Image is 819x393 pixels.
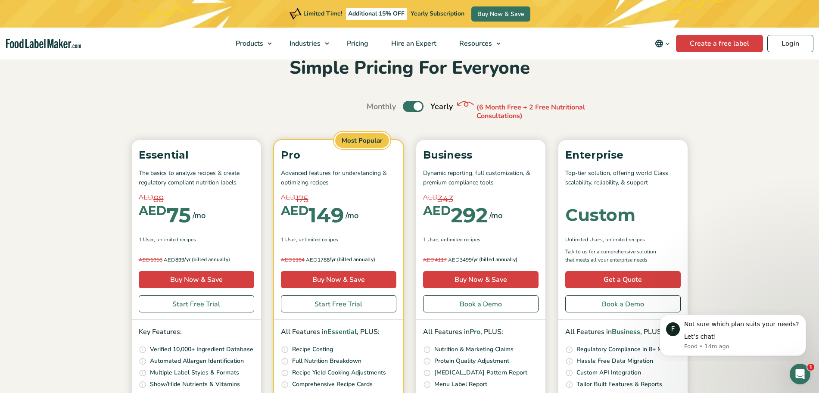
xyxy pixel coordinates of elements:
[565,327,681,338] p: All Features in , PLUS:
[807,364,814,371] span: 1
[139,271,254,288] a: Buy Now & Save
[278,28,333,59] a: Industries
[565,168,681,188] p: Top-tier solution, offering world Class scalability, reliability, & support
[153,193,164,206] span: 88
[423,205,488,225] div: 292
[281,256,293,263] span: AED
[565,271,681,288] a: Get a Quote
[423,147,539,163] p: Business
[296,236,338,243] span: , Unlimited Recipes
[423,295,539,312] a: Book a Demo
[434,368,527,377] p: [MEDICAL_DATA] Pattern Report
[334,132,390,150] span: Most Popular
[281,205,344,225] div: 149
[565,295,681,312] a: Book a Demo
[457,39,493,48] span: Resources
[448,28,505,59] a: Resources
[470,327,480,337] span: Pro
[6,39,81,49] a: Food Label Maker homepage
[471,6,530,22] a: Buy Now & Save
[128,56,692,80] h2: Simple Pricing For Everyone
[292,368,386,377] p: Recipe Yield Cooking Adjustments
[380,28,446,59] a: Hire an Expert
[344,39,369,48] span: Pricing
[423,256,472,264] span: 3499
[281,327,396,338] p: All Features in , PLUS:
[472,256,517,264] span: /yr (billed annually)
[281,147,396,163] p: Pro
[423,256,435,263] span: AED
[292,345,333,354] p: Recipe Costing
[327,327,357,337] span: Essential
[767,35,813,52] a: Login
[296,193,308,206] span: 175
[434,380,487,389] p: Menu Label Report
[287,39,321,48] span: Industries
[336,28,378,59] a: Pricing
[150,345,253,354] p: Verified 10,000+ Ingredient Database
[139,168,254,188] p: The basics to analyze recipes & create regulatory compliant nutrition labels
[489,209,502,221] span: /mo
[281,193,296,203] span: AED
[150,356,244,366] p: Automated Allergen Identification
[576,368,641,377] p: Custom API Integration
[565,147,681,163] p: Enterprise
[150,380,240,389] p: Show/Hide Nutrients & Vitamins
[423,327,539,338] p: All Features in , PLUS:
[434,356,509,366] p: Protein Quality Adjustment
[281,256,305,263] del: 2104
[676,35,763,52] a: Create a free label
[139,205,191,225] div: 75
[367,101,396,112] span: Monthly
[649,35,676,52] button: Change language
[565,248,664,264] p: Talk to us for a comprehensive solution that meets all your enterprise needs
[139,327,254,338] p: Key Features:
[438,236,480,243] span: , Unlimited Recipes
[164,256,175,263] span: AED
[292,356,361,366] p: Full Nutrition Breakdown
[423,205,451,217] span: AED
[281,271,396,288] a: Buy Now & Save
[281,168,396,188] p: Advanced features for understanding & optimizing recipes
[576,345,680,354] p: Regulatory Compliance in 8+ Markets
[292,380,373,389] p: Comprehensive Recipe Cards
[281,295,396,312] a: Start Free Trial
[565,206,635,224] div: Custom
[139,256,150,263] span: AED
[139,205,166,217] span: AED
[576,380,662,389] p: Tailor Built Features & Reports
[281,256,330,264] span: 1788
[576,356,653,366] p: Hassle Free Data Migration
[139,256,162,263] del: 1058
[346,209,358,221] span: /mo
[139,295,254,312] a: Start Free Trial
[193,209,206,221] span: /mo
[430,101,453,112] span: Yearly
[184,256,230,264] span: /yr (billed annually)
[476,103,606,121] p: (6 Month Free + 2 Free Nutritional Consultations)
[150,368,239,377] p: Multiple Label Styles & Formats
[434,345,514,354] p: Nutrition & Marketing Claims
[154,236,196,243] span: , Unlimited Recipes
[790,364,810,384] iframe: Intercom live chat
[233,39,264,48] span: Products
[448,256,460,263] span: AED
[423,193,438,203] span: AED
[389,39,437,48] span: Hire an Expert
[281,236,296,243] span: 1 User
[612,327,640,337] span: Business
[603,236,645,243] span: , Unlimited Recipes
[139,256,184,264] span: 899
[281,205,308,217] span: AED
[346,8,407,20] span: Additional 15% OFF
[139,147,254,163] p: Essential
[306,256,318,263] span: AED
[565,236,603,243] span: Unlimited Users
[423,236,438,243] span: 1 User
[303,9,342,18] span: Limited Time!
